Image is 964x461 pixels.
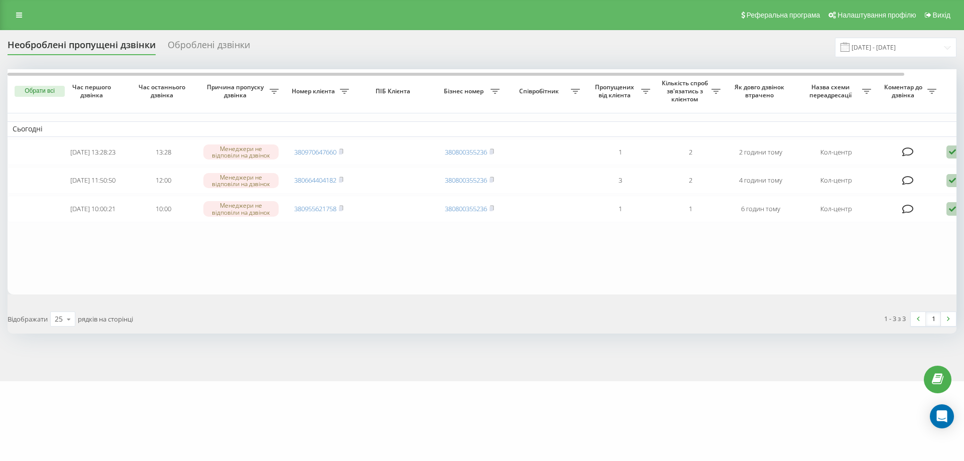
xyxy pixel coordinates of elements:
span: Відображати [8,315,48,324]
td: [DATE] 10:00:21 [58,196,128,222]
span: Бізнес номер [439,87,491,95]
td: Кол-центр [796,196,876,222]
div: Менеджери не відповіли на дзвінок [203,144,279,160]
td: 1 [585,139,655,166]
td: [DATE] 13:28:23 [58,139,128,166]
span: рядків на сторінці [78,315,133,324]
span: Кількість спроб зв'язатись з клієнтом [660,79,711,103]
td: Кол-центр [796,167,876,194]
span: Як довго дзвінок втрачено [734,83,788,99]
td: 10:00 [128,196,198,222]
td: 2 [655,167,726,194]
div: Необроблені пропущені дзвінки [8,40,156,55]
td: 2 [655,139,726,166]
td: 1 [655,196,726,222]
div: Менеджери не відповіли на дзвінок [203,201,279,216]
span: Причина пропуску дзвінка [203,83,270,99]
span: Налаштування профілю [837,11,916,19]
span: Пропущених від клієнта [590,83,641,99]
a: 380800355236 [445,147,487,157]
span: Вихід [933,11,950,19]
td: 3 [585,167,655,194]
a: 380955621758 [294,204,336,213]
a: 380664404182 [294,176,336,185]
span: ПІБ Клієнта [363,87,426,95]
span: Час першого дзвінка [66,83,120,99]
span: Номер клієнта [289,87,340,95]
a: 380800355236 [445,176,487,185]
div: Менеджери не відповіли на дзвінок [203,173,279,188]
span: Час останнього дзвінка [136,83,190,99]
td: 2 години тому [726,139,796,166]
td: 6 годин тому [726,196,796,222]
td: 1 [585,196,655,222]
div: Оброблені дзвінки [168,40,250,55]
td: 12:00 [128,167,198,194]
div: 25 [55,314,63,324]
td: 13:28 [128,139,198,166]
a: 1 [926,312,941,326]
span: Співробітник [510,87,571,95]
span: Коментар до дзвінка [881,83,927,99]
span: Реферальна програма [747,11,820,19]
td: Кол-центр [796,139,876,166]
a: 380970647660 [294,147,336,157]
div: 1 - 3 з 3 [884,314,906,324]
span: Назва схеми переадресації [801,83,862,99]
td: 4 години тому [726,167,796,194]
div: Open Intercom Messenger [930,404,954,428]
button: Обрати всі [15,86,65,97]
td: [DATE] 11:50:50 [58,167,128,194]
a: 380800355236 [445,204,487,213]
